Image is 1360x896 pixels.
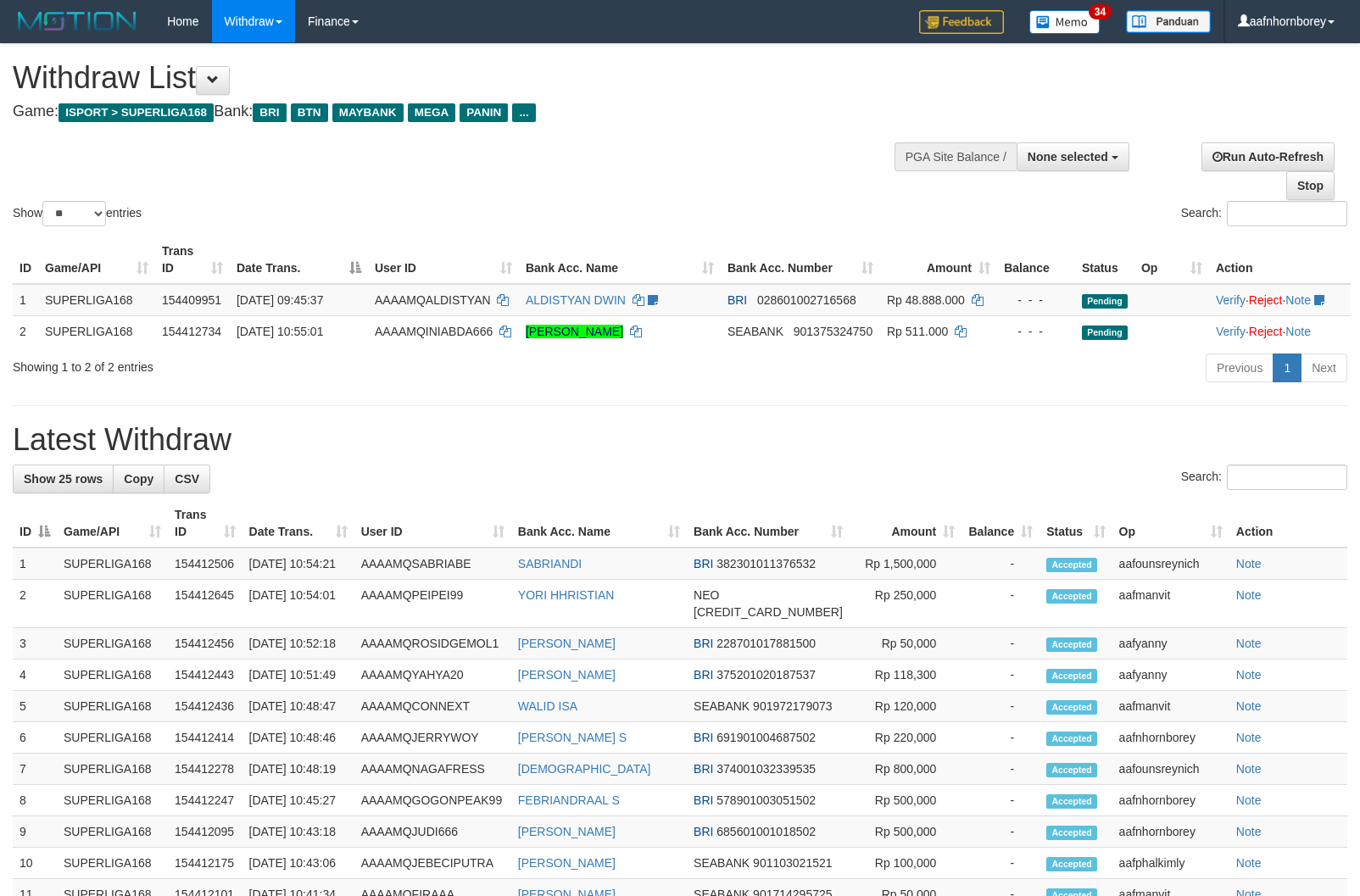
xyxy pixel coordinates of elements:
[1206,353,1274,382] a: Previous
[518,637,616,650] a: [PERSON_NAME]
[961,499,1040,548] th: Balance: activate to sort column ascending
[850,848,961,879] td: Rp 100,000
[13,352,554,376] div: Showing 1 to 2 of 2 entries
[1236,588,1262,602] a: Note
[13,691,57,722] td: 5
[1112,754,1229,785] td: aafounsreynich
[354,816,511,848] td: AAAAMQJUDI666
[57,628,168,659] td: SUPERLIGA168
[1227,201,1347,226] input: Search:
[526,325,623,338] a: [PERSON_NAME]
[716,637,816,650] span: Copy 228701017881500 to clipboard
[1112,548,1229,580] td: aafounsreynich
[1046,669,1097,683] span: Accepted
[1227,465,1347,490] input: Search:
[1236,668,1262,682] a: Note
[242,816,354,848] td: [DATE] 10:43:18
[242,691,354,722] td: [DATE] 10:48:47
[1181,465,1347,490] label: Search:
[511,499,687,548] th: Bank Acc. Name: activate to sort column ascending
[57,499,168,548] th: Game/API: activate to sort column ascending
[38,284,155,316] td: SUPERLIGA168
[1236,557,1262,570] a: Note
[1236,825,1262,838] a: Note
[694,668,713,682] span: BRI
[1209,236,1351,284] th: Action
[242,659,354,691] td: [DATE] 10:51:49
[168,691,242,722] td: 154412436
[1229,499,1347,548] th: Action
[354,754,511,785] td: AAAAMQNAGAFRESS
[1046,794,1097,809] span: Accepted
[13,659,57,691] td: 4
[354,691,511,722] td: AAAAMQCONNEXT
[13,315,38,347] td: 2
[1249,325,1283,338] a: Reject
[850,754,961,785] td: Rp 800,000
[526,293,626,307] a: ALDISTYAN DWIN
[368,236,519,284] th: User ID: activate to sort column ascending
[1112,499,1229,548] th: Op: activate to sort column ascending
[1236,637,1262,650] a: Note
[1209,284,1351,316] td: · ·
[13,722,57,754] td: 6
[1285,293,1311,307] a: Note
[13,754,57,785] td: 7
[354,659,511,691] td: AAAAMQYAHYA20
[42,201,106,226] select: Showentries
[1004,323,1068,340] div: - - -
[375,293,491,307] span: AAAAMQALDISTYAN
[716,793,816,807] span: Copy 578901003051502 to clipboard
[24,472,103,486] span: Show 25 rows
[375,325,493,338] span: AAAAMQINIABDA666
[460,103,508,122] span: PANIN
[1089,4,1112,19] span: 34
[1112,848,1229,879] td: aafphalkimly
[850,499,961,548] th: Amount: activate to sort column ascending
[518,856,616,870] a: [PERSON_NAME]
[1004,292,1068,309] div: - - -
[961,659,1040,691] td: -
[57,548,168,580] td: SUPERLIGA168
[354,628,511,659] td: AAAAMQROSIDGEMOL1
[1046,763,1097,777] span: Accepted
[887,325,948,338] span: Rp 511.000
[230,236,368,284] th: Date Trans.: activate to sort column descending
[354,785,511,816] td: AAAAMQGOGONPEAK99
[13,201,142,226] label: Show entries
[168,628,242,659] td: 154412456
[242,722,354,754] td: [DATE] 10:48:46
[162,293,221,307] span: 154409951
[242,628,354,659] td: [DATE] 10:52:18
[1112,659,1229,691] td: aafyanny
[408,103,456,122] span: MEGA
[1301,353,1347,382] a: Next
[512,103,535,122] span: ...
[727,325,783,338] span: SEABANK
[1216,293,1246,307] a: Verify
[124,472,153,486] span: Copy
[168,548,242,580] td: 154412506
[1046,637,1097,652] span: Accepted
[168,499,242,548] th: Trans ID: activate to sort column ascending
[961,848,1040,879] td: -
[168,785,242,816] td: 154412247
[57,785,168,816] td: SUPERLIGA168
[694,825,713,838] span: BRI
[1216,325,1246,338] a: Verify
[716,825,816,838] span: Copy 685601001018502 to clipboard
[113,465,164,493] a: Copy
[291,103,328,122] span: BTN
[518,731,627,744] a: [PERSON_NAME] S
[57,580,168,628] td: SUPERLIGA168
[1112,785,1229,816] td: aafnhornborey
[716,557,816,570] span: Copy 382301011376532 to clipboard
[961,548,1040,580] td: -
[13,423,1347,457] h1: Latest Withdraw
[518,762,651,776] a: [DEMOGRAPHIC_DATA]
[57,659,168,691] td: SUPERLIGA168
[168,816,242,848] td: 154412095
[13,465,114,493] a: Show 25 rows
[242,580,354,628] td: [DATE] 10:54:01
[694,856,750,870] span: SEABANK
